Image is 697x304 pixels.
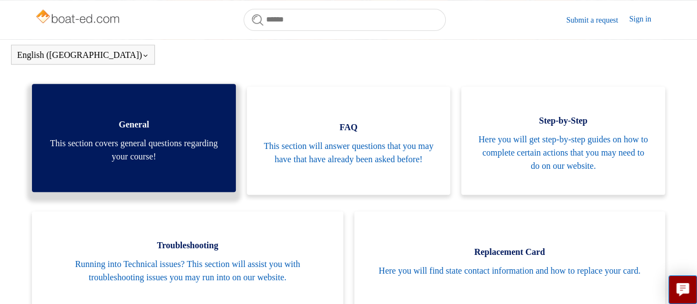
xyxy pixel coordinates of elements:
a: Submit a request [566,14,629,26]
span: This section will answer questions that you may have that have already been asked before! [263,140,434,166]
span: FAQ [263,121,434,134]
span: Replacement Card [371,246,649,259]
a: Sign in [629,13,662,26]
img: Boat-Ed Help Center home page [35,7,122,29]
span: This section covers general questions regarding your course! [48,137,219,163]
span: Here you will find state contact information and how to replace your card. [371,264,649,278]
a: General This section covers general questions regarding your course! [32,84,236,192]
span: Here you will get step-by-step guides on how to complete certain actions that you may need to do ... [478,133,649,173]
a: FAQ This section will answer questions that you may have that have already been asked before! [247,87,451,195]
button: Live chat [668,275,697,304]
span: Running into Technical issues? This section will assist you with troubleshooting issues you may r... [48,258,326,284]
input: Search [244,9,446,31]
span: Step-by-Step [478,114,649,127]
span: General [48,118,219,131]
a: Step-by-Step Here you will get step-by-step guides on how to complete certain actions that you ma... [461,87,665,195]
button: English ([GEOGRAPHIC_DATA]) [17,50,149,60]
span: Troubleshooting [48,239,326,252]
